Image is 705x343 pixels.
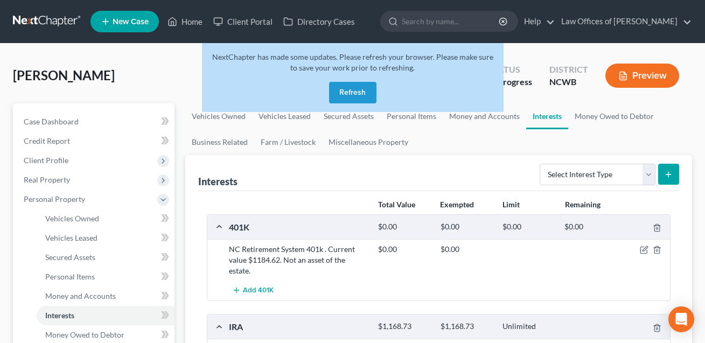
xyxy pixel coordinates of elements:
a: Interests [526,103,568,129]
a: Vehicles Owned [185,103,252,129]
div: $0.00 [435,244,497,255]
div: Status [488,64,532,76]
div: $1,168.73 [435,321,497,332]
a: Client Portal [208,12,278,31]
div: NC Retirement System 401k . Current value $1184.62. Not an asset of the estate. [224,244,373,276]
strong: Remaining [565,200,601,209]
div: In Progress [488,76,532,88]
strong: Limit [502,200,520,209]
div: $0.00 [373,244,435,255]
strong: Exempted [440,200,474,209]
div: $0.00 [373,222,435,232]
a: Case Dashboard [15,112,174,131]
a: Personal Items [37,267,174,286]
a: Credit Report [15,131,174,151]
a: Vehicles Leased [37,228,174,248]
span: Secured Assets [45,253,95,262]
span: Money Owed to Debtor [45,330,124,339]
a: Law Offices of [PERSON_NAME] [556,12,692,31]
a: Business Related [185,129,254,155]
span: Personal Items [45,272,95,281]
span: Vehicles Owned [45,214,99,223]
span: Vehicles Leased [45,233,97,242]
span: Real Property [24,175,70,184]
span: Client Profile [24,156,68,165]
span: NextChapter has made some updates. Please refresh your browser. Please make sure to save your wor... [212,52,493,72]
a: Farm / Livestock [254,129,322,155]
div: District [549,64,588,76]
a: Home [162,12,208,31]
div: Unlimited [497,321,559,332]
div: NCWB [549,76,588,88]
button: Refresh [329,82,376,103]
div: $0.00 [435,222,497,232]
div: $1,168.73 [373,321,435,332]
div: Interests [198,175,238,188]
a: Money and Accounts [37,286,174,306]
span: Interests [45,311,74,320]
span: Add 401K [243,286,274,295]
div: 401K [224,221,373,233]
span: Case Dashboard [24,117,79,126]
a: Help [519,12,555,31]
span: Money and Accounts [45,291,116,300]
a: Miscellaneous Property [322,129,415,155]
a: Interests [37,306,174,325]
span: [PERSON_NAME] [13,67,115,83]
input: Search by name... [402,11,500,31]
button: Add 401K [229,281,276,300]
a: Directory Cases [278,12,360,31]
span: Personal Property [24,194,85,204]
strong: Total Value [378,200,415,209]
div: $0.00 [497,222,559,232]
div: Open Intercom Messenger [668,306,694,332]
a: Secured Assets [37,248,174,267]
a: Money Owed to Debtor [568,103,660,129]
div: IRA [224,321,373,332]
button: Preview [605,64,679,88]
span: Credit Report [24,136,70,145]
span: New Case [113,18,149,26]
a: Vehicles Owned [37,209,174,228]
div: $0.00 [559,222,621,232]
